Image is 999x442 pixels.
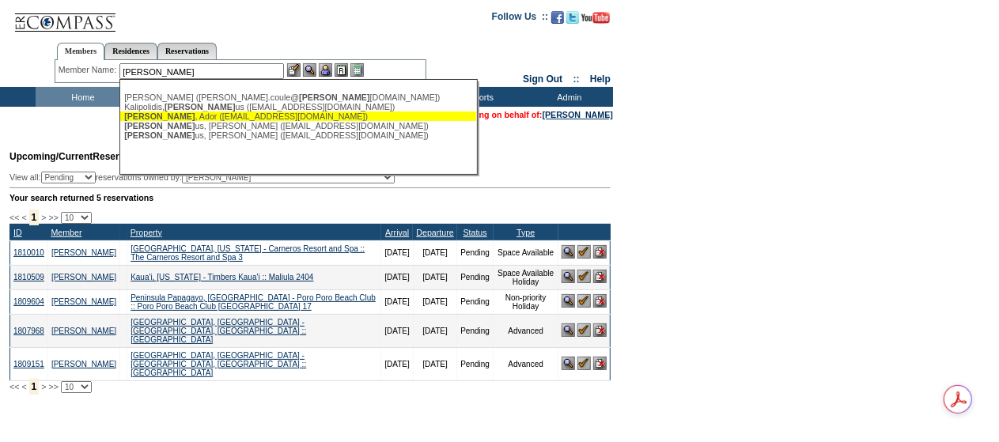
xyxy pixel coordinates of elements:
[581,16,610,25] a: Subscribe to our YouTube Channel
[562,357,575,370] img: View Reservation
[551,16,564,25] a: Become our fan on Facebook
[29,210,40,225] span: 1
[350,63,364,77] img: b_calculator.gif
[494,265,558,289] td: Space Available Holiday
[593,294,607,308] img: Cancel Reservation
[131,228,162,237] a: Property
[21,382,26,391] span: <
[413,314,456,347] td: [DATE]
[59,63,119,77] div: Member Name:
[494,314,558,347] td: Advanced
[104,43,157,59] a: Residences
[413,240,456,265] td: [DATE]
[51,273,116,281] a: [PERSON_NAME]
[124,111,472,121] div: , Ador ([EMAIL_ADDRESS][DOMAIN_NAME])
[13,248,44,257] a: 1810010
[457,314,494,347] td: Pending
[57,43,105,60] a: Members
[562,245,575,259] img: View Reservation
[577,270,591,283] img: Confirm Reservation
[319,63,332,77] img: Impersonate
[124,93,472,102] div: [PERSON_NAME] ([PERSON_NAME].coule@ [DOMAIN_NAME])
[457,347,494,380] td: Pending
[593,245,607,259] img: Cancel Reservation
[522,87,613,107] td: Admin
[41,382,46,391] span: >
[523,74,562,85] a: Sign Out
[51,327,116,335] a: [PERSON_NAME]
[13,228,22,237] a: ID
[299,93,369,102] span: [PERSON_NAME]
[577,294,591,308] img: Confirm Reservation
[416,228,453,237] a: Departure
[577,357,591,370] img: Confirm Reservation
[494,289,558,314] td: Non-priority Holiday
[385,228,409,237] a: Arrival
[573,74,580,85] span: ::
[432,110,613,119] span: You are acting on behalf of:
[131,293,376,311] a: Peninsula Papagayo, [GEOGRAPHIC_DATA] - Poro Poro Beach Club :: Poro Poro Beach Club [GEOGRAPHIC_...
[124,121,195,130] span: [PERSON_NAME]
[492,9,548,28] td: Follow Us ::
[494,347,558,380] td: Advanced
[593,270,607,283] img: Cancel Reservation
[593,357,607,370] img: Cancel Reservation
[13,360,44,368] a: 1809151
[51,228,81,237] a: Member
[562,270,575,283] img: View Reservation
[517,228,535,237] a: Type
[381,289,413,314] td: [DATE]
[593,323,607,337] img: Cancel Reservation
[9,213,19,222] span: <<
[131,351,306,377] a: [GEOGRAPHIC_DATA], [GEOGRAPHIC_DATA] - [GEOGRAPHIC_DATA], [GEOGRAPHIC_DATA] :: [GEOGRAPHIC_DATA]
[124,102,472,111] div: Kalipolidis, us ([EMAIL_ADDRESS][DOMAIN_NAME])
[9,172,402,183] div: View all: reservations owned by:
[381,240,413,265] td: [DATE]
[48,213,58,222] span: >>
[581,12,610,24] img: Subscribe to our YouTube Channel
[287,63,301,77] img: b_edit.gif
[457,240,494,265] td: Pending
[131,273,313,281] a: Kaua'i, [US_STATE] - Timbers Kaua'i :: Maliula 2404
[9,151,93,162] span: Upcoming/Current
[566,16,579,25] a: Follow us on Twitter
[381,314,413,347] td: [DATE]
[457,265,494,289] td: Pending
[562,294,575,308] img: View Reservation
[13,327,44,335] a: 1807968
[124,130,472,140] div: us, [PERSON_NAME] ([EMAIL_ADDRESS][DOMAIN_NAME])
[13,273,44,281] a: 1810509
[566,11,579,24] img: Follow us on Twitter
[131,244,365,262] a: [GEOGRAPHIC_DATA], [US_STATE] - Carneros Resort and Spa :: The Carneros Resort and Spa 3
[381,347,413,380] td: [DATE]
[48,382,58,391] span: >>
[21,213,26,222] span: <
[51,297,116,306] a: [PERSON_NAME]
[36,87,127,107] td: Home
[590,74,611,85] a: Help
[124,130,195,140] span: [PERSON_NAME]
[124,111,195,121] span: [PERSON_NAME]
[29,379,40,395] span: 1
[413,289,456,314] td: [DATE]
[551,11,564,24] img: Become our fan on Facebook
[413,265,456,289] td: [DATE]
[413,347,456,380] td: [DATE]
[41,213,46,222] span: >
[9,151,153,162] span: Reservations
[577,245,591,259] img: Confirm Reservation
[562,323,575,337] img: View Reservation
[13,297,44,306] a: 1809604
[165,102,235,111] span: [PERSON_NAME]
[543,110,613,119] a: [PERSON_NAME]
[494,240,558,265] td: Space Available
[9,193,611,202] div: Your search returned 5 reservations
[335,63,348,77] img: Reservations
[457,289,494,314] td: Pending
[51,248,116,257] a: [PERSON_NAME]
[9,382,19,391] span: <<
[131,318,306,344] a: [GEOGRAPHIC_DATA], [GEOGRAPHIC_DATA] - [GEOGRAPHIC_DATA], [GEOGRAPHIC_DATA] :: [GEOGRAPHIC_DATA]
[157,43,217,59] a: Reservations
[303,63,316,77] img: View
[51,360,116,368] a: [PERSON_NAME]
